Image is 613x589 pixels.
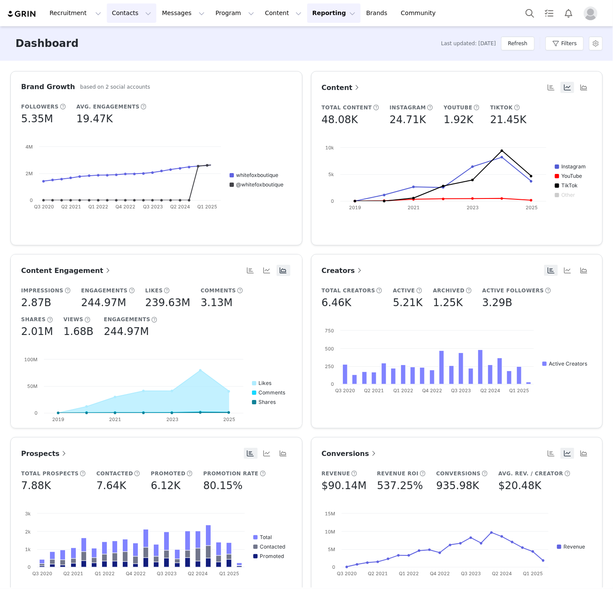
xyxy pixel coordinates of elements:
button: Program [210,3,259,23]
a: Creators [322,265,364,276]
a: Content [322,82,361,93]
text: 10M [325,529,335,535]
h5: Comments [201,287,236,294]
text: Q1 2025 [197,204,217,210]
text: Q2 2024 [170,204,190,210]
a: Content Engagement [21,265,112,276]
h5: Followers [21,103,59,111]
text: 100M [24,356,37,363]
button: Recruitment [44,3,106,23]
a: Prospects [21,448,68,459]
text: 2025 [223,416,235,422]
h5: Contacted [96,470,133,477]
button: Reporting [307,3,361,23]
h5: 3.29B [482,295,513,310]
text: 1k [25,546,31,552]
h5: 7.64K [96,478,126,493]
text: Q3 2023 [461,570,481,577]
text: Q1 2022 [393,387,413,394]
text: Q4 2022 [422,387,442,394]
text: Q4 2022 [430,570,450,577]
text: 500 [325,346,334,352]
text: Active Creators [549,360,587,367]
button: Notifications [559,3,578,23]
span: Content Engagement [21,267,112,275]
h5: 239.63M [145,295,190,310]
text: 5M [328,546,335,552]
text: Q1 2022 [88,204,108,210]
text: 0 [28,564,31,570]
h5: Archived [433,287,464,294]
text: Q3 2020 [335,387,355,394]
h5: 48.08K [322,112,358,127]
text: Total [260,534,272,540]
h5: Avg. Rev. / Creator [498,470,563,477]
h5: 19.47K [76,111,112,127]
text: Q2 2024 [492,570,512,577]
text: Revenue [563,543,585,550]
text: Shares [258,399,276,405]
text: 250 [325,363,334,369]
text: 0 [331,198,334,204]
text: Comments [258,389,285,396]
h5: 537.25% [377,478,423,493]
text: Q2 2021 [368,570,388,577]
span: Last updated: [DATE] [441,40,496,47]
h5: $20.48K [498,478,541,493]
h5: Engagements [104,316,150,323]
text: Q2 2021 [63,570,83,577]
h5: 1.68B [63,324,93,339]
h5: 244.97M [81,295,126,310]
button: Refresh [501,37,534,50]
text: YouTube [561,173,582,179]
text: 4M [25,144,33,150]
text: Q2 2024 [480,387,500,394]
h5: 2.01M [21,324,53,339]
text: Q2 2021 [61,204,81,210]
text: whitefoxboutique [236,172,278,178]
text: TikTok [561,182,578,189]
h5: Revenue [322,470,350,477]
h5: Total Prospects [21,470,79,477]
text: 2M [25,170,33,177]
text: Instagram [561,163,586,170]
text: 3k [25,511,31,517]
h5: Conversions [436,470,481,477]
a: Tasks [540,3,559,23]
text: Q2 2021 [364,387,384,394]
text: 15M [325,511,335,517]
span: Creators [322,267,364,275]
h3: Dashboard [16,36,78,51]
text: Q3 2023 [157,570,177,577]
h5: Active [393,287,415,294]
img: placeholder-profile.jpg [584,6,597,20]
h5: Total Content [322,104,372,112]
h5: 2.87B [21,295,51,310]
button: Search [520,3,539,23]
h5: TikTok [490,104,513,112]
h5: 80.15% [203,478,243,493]
text: 2019 [52,416,64,422]
h5: Promoted [151,470,186,477]
h5: Likes [145,287,163,294]
text: 10k [325,145,334,151]
text: 0 [331,381,334,387]
text: Q1 2025 [509,387,529,394]
text: Other [561,192,575,198]
button: Contacts [107,3,156,23]
h5: 244.97M [104,324,149,339]
button: Content [260,3,307,23]
h5: 3.13M [201,295,233,310]
a: grin logo [7,10,37,18]
h5: Avg. Engagements [76,103,140,111]
h5: 24.71K [389,112,426,127]
h5: Views [63,316,83,323]
h5: Total Creators [322,287,376,294]
h5: $90.14M [322,478,367,493]
span: Conversions [322,449,378,458]
text: Q3 2023 [143,204,163,210]
h5: Engagements [81,287,128,294]
h5: 6.12K [151,478,180,493]
text: Q2 2024 [188,570,208,577]
button: Messages [157,3,210,23]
